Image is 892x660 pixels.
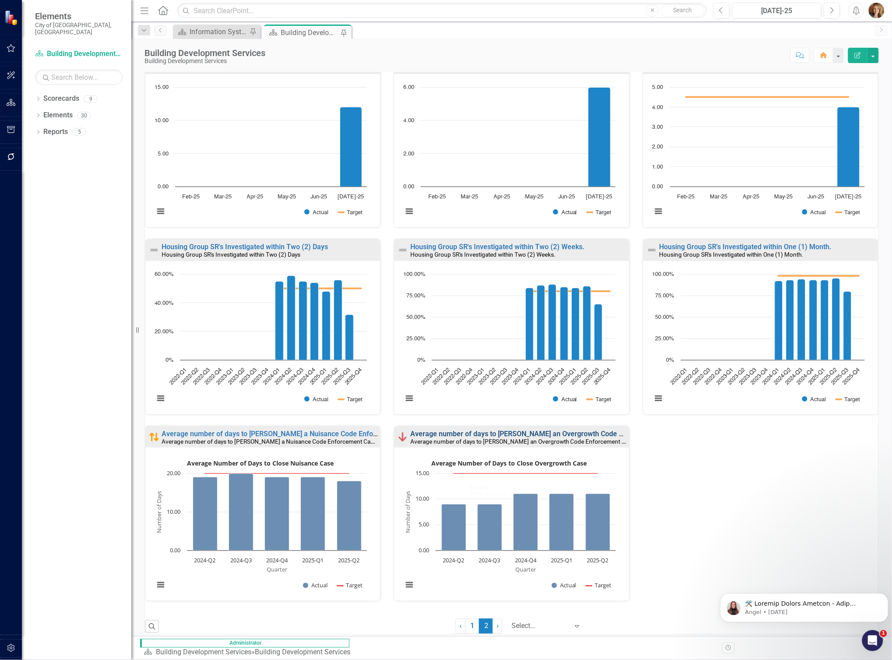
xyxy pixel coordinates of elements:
[419,520,429,528] text: 5.00
[583,286,591,360] path: 2025-Q2, 86. Actual.
[479,556,501,564] text: 2024-Q3
[403,151,414,157] text: 2.00
[652,205,664,217] button: View chart menu, Chart
[428,194,446,200] text: Feb-25
[677,194,695,200] text: Feb-25
[145,239,381,415] div: Double-Click to Edit
[303,582,328,589] button: Show Actual
[406,336,425,342] text: 25.00%
[656,314,674,320] text: 50.00%
[869,3,885,18] img: Nichole Plowman
[194,556,216,564] text: 2024-Q2
[155,118,169,124] text: 10.00
[410,430,720,438] a: Average number of days to [PERSON_NAME] an Overgrowth Code Enforcement Case - Overgrowth
[274,367,293,386] text: 2024-Q2
[561,287,568,360] path: 2024-Q4, 85. Actual.
[595,304,603,360] path: 2025-Q3, 64.8. Actual.
[586,494,610,551] path: 2025-Q2, 11. Actual.
[553,209,577,216] button: Show Actual
[338,396,363,403] button: Show Target
[35,70,123,85] input: Search Below...
[406,293,425,299] text: 75.00%
[155,85,169,90] text: 15.00
[43,127,68,137] a: Reports
[180,367,200,386] text: 2022-Q2
[187,459,334,467] text: Average Number of Days to Close Nuisance Case
[346,582,363,589] text: Target
[442,505,466,551] path: 2024-Q2, 9. Actual.
[150,83,371,225] svg: Interactive chart
[155,329,173,335] text: 20.00%
[670,367,689,386] text: 2022-Q1
[802,396,826,403] button: Show Actual
[321,367,340,386] text: 2025-Q2
[648,270,869,412] svg: Interactive chart
[809,280,817,360] path: 2024-Q4, 93. Actual.
[250,367,270,386] text: 2023-Q4
[656,293,674,299] text: 75.00%
[192,367,212,386] text: 2022-Q3
[656,336,674,342] text: 25.00%
[494,194,511,200] text: Apr-25
[406,314,425,320] text: 50.00%
[155,205,167,217] button: View chart menu, Chart
[643,239,878,415] div: Double-Click to Edit
[77,112,91,119] div: 30
[537,285,545,360] path: 2024-Q2, 87. Actual.
[145,48,265,58] div: Building Development Services
[880,630,887,637] span: 1
[784,367,804,386] text: 2024-Q3
[862,630,883,651] iframe: Intercom live chat
[403,392,416,404] button: View chart menu, Chart
[416,469,429,477] text: 15.00
[525,194,544,200] text: May-25
[158,184,169,190] text: 0.00
[150,456,371,599] svg: Interactive chart
[652,272,674,277] text: 100.00%
[836,209,860,216] button: Show Target
[145,426,381,602] div: Double-Click to Edit
[35,49,123,59] a: Building Development Services
[652,164,663,170] text: 1.00
[191,107,362,187] g: Actual, series 1 of 2. Bar series with 6 bars.
[659,251,804,258] small: Housing Group SR's Investigated within One (1) Month.
[262,367,282,386] text: 2024-Q1
[443,556,465,564] text: 2024-Q2
[807,367,827,386] text: 2025-Q1
[552,582,576,589] button: Show Actual
[515,566,536,574] text: Quarter
[403,272,425,277] text: 100.00%
[265,477,289,551] path: 2024-Q4, 19. Actual.
[346,314,354,360] path: 2025-Q3, 31.6. Actual.
[553,396,577,403] button: Show Actual
[836,194,862,200] text: [DATE]-25
[398,456,620,599] svg: Interactive chart
[177,3,707,18] input: Search ClearPoint...
[145,52,381,228] div: Double-Click to Edit
[155,272,173,277] text: 60.00%
[311,194,328,200] text: Jun-25
[190,26,247,37] div: Information Systems
[497,622,499,630] span: ›
[648,270,874,412] div: Chart. Highcharts interactive chart.
[459,622,462,630] span: ‹
[432,459,587,467] text: Average Number of Days to Close Overgrowth Case
[652,392,664,404] button: View chart menu, Chart
[299,281,307,360] path: 2024-Q3, 55. Actual.
[843,291,851,360] path: 2025-Q3, 79.6. Actual.
[338,556,360,564] text: 2025-Q2
[652,184,663,190] text: 0.00
[551,556,573,564] text: 2025-Q1
[419,546,429,554] text: 0.00
[421,367,440,386] text: 2022-Q1
[762,367,781,386] text: 2024-Q1
[149,245,159,255] img: Not Defined
[478,505,502,551] path: 2024-Q3, 9. Actual.
[43,110,73,120] a: Elements
[659,243,832,251] a: Housing Group SR's Investigated within One (1) Month.
[727,367,746,386] text: 2023-Q2
[156,648,251,656] a: Building Development Services
[304,209,328,216] button: Show Actual
[230,556,252,564] text: 2024-Q3
[255,648,350,656] div: Building Development Services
